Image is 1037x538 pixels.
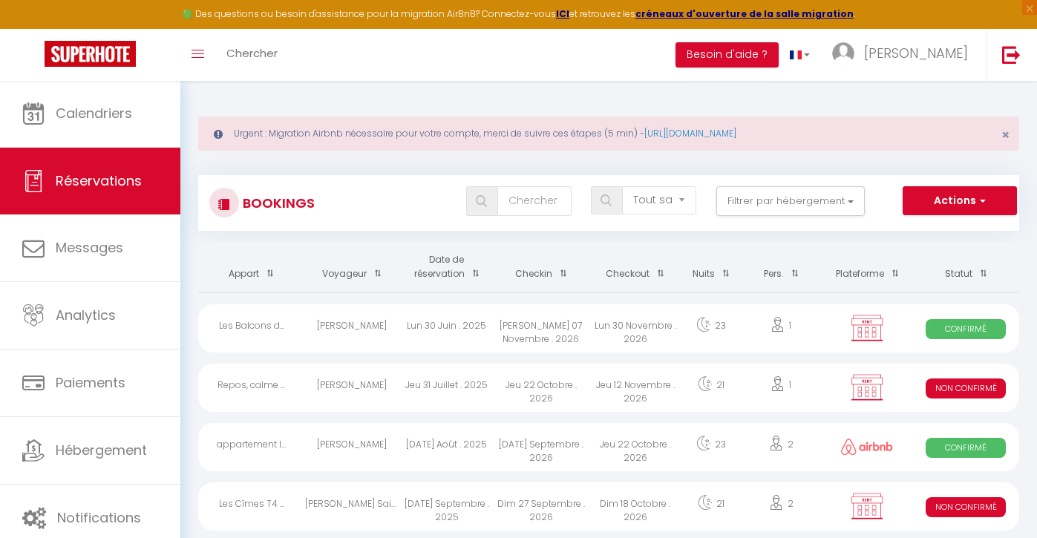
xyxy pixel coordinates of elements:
[56,238,123,257] span: Messages
[497,186,572,216] input: Chercher
[198,117,1019,151] div: Urgent : Migration Airbnb nécessaire pour votre compte, merci de suivre ces étapes (5 min) -
[1001,128,1010,142] button: Close
[1002,45,1021,64] img: logout
[864,44,968,62] span: [PERSON_NAME]
[635,7,854,20] a: créneaux d'ouverture de la salle migration
[912,242,1019,292] th: Sort by status
[45,41,136,67] img: Super Booking
[215,29,289,81] a: Chercher
[56,171,142,190] span: Réservations
[239,186,315,220] h3: Bookings
[305,242,399,292] th: Sort by guest
[56,306,116,324] span: Analytics
[716,186,865,216] button: Filtrer par hébergement
[821,29,987,81] a: ... [PERSON_NAME]
[56,104,132,122] span: Calendriers
[12,6,56,50] button: Ouvrir le widget de chat LiveChat
[832,42,854,65] img: ...
[56,373,125,392] span: Paiements
[399,242,494,292] th: Sort by booking date
[198,242,305,292] th: Sort by rentals
[740,242,822,292] th: Sort by people
[556,7,569,20] a: ICI
[903,186,1017,216] button: Actions
[644,127,736,140] a: [URL][DOMAIN_NAME]
[683,242,740,292] th: Sort by nights
[57,508,141,527] span: Notifications
[675,42,779,68] button: Besoin d'aide ?
[1001,125,1010,144] span: ×
[56,441,147,459] span: Hébergement
[226,45,278,61] span: Chercher
[588,242,682,292] th: Sort by checkout
[822,242,913,292] th: Sort by channel
[494,242,588,292] th: Sort by checkin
